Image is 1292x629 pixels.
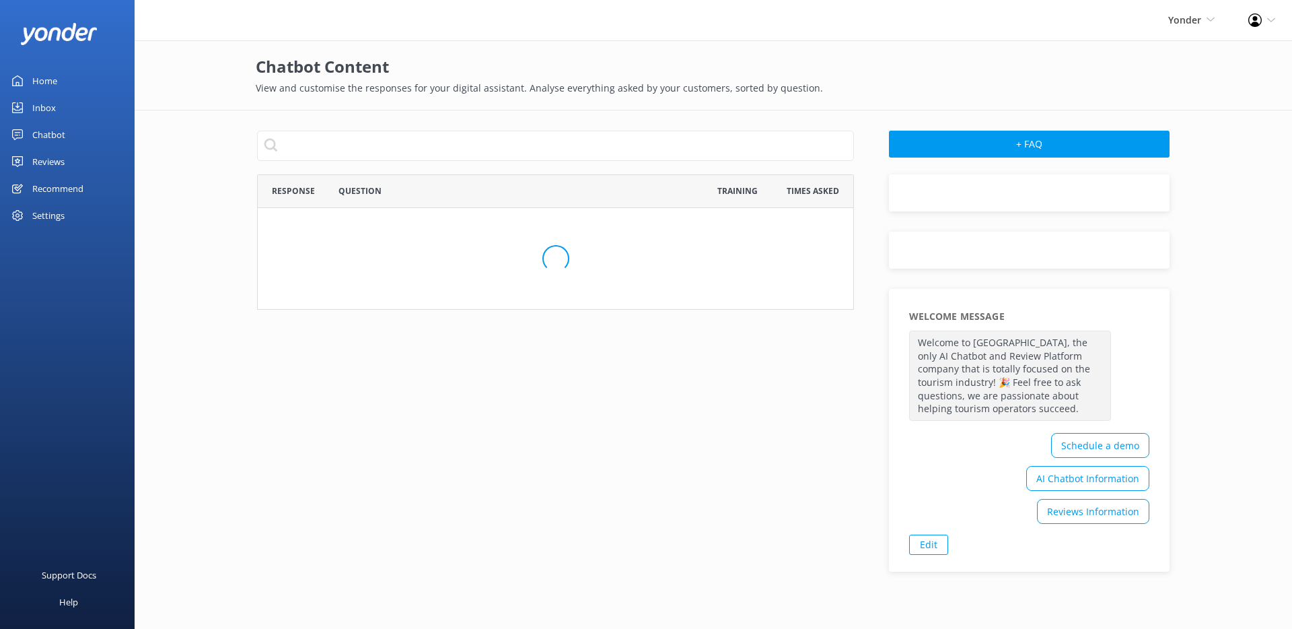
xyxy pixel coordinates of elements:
div: grid [257,208,854,309]
img: yonder-white-logo.png [20,23,98,45]
div: Support Docs [42,562,96,589]
div: Chatbot [32,121,65,148]
a: Edit [909,535,948,555]
div: Inbox [32,94,56,121]
div: AI Chatbot Information [1026,466,1149,491]
div: Settings [32,202,65,229]
div: Schedule a demo [1051,433,1149,458]
span: Times Asked [787,185,839,197]
p: Welcome to [GEOGRAPHIC_DATA], the only AI Chatbot and Review Platform company that is totally foc... [909,331,1111,421]
p: View and customise the responses for your digital assistant. Analyse everything asked by your cus... [256,81,1171,96]
span: Question [338,185,382,197]
span: Yonder [1168,13,1201,26]
button: + FAQ [889,131,1170,158]
div: Recommend [32,175,83,202]
h5: Welcome Message [909,309,1005,324]
span: Response [272,185,315,197]
div: Reviews Information [1037,499,1149,524]
div: Home [32,67,57,94]
h2: Chatbot Content [256,54,1171,79]
div: Help [59,589,78,616]
span: Training [717,185,758,197]
div: Reviews [32,148,65,175]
